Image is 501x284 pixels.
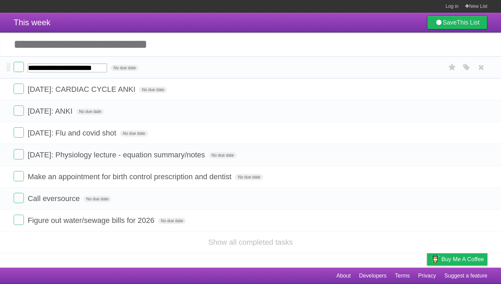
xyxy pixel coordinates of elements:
label: Done [14,84,24,94]
a: Buy me a coffee [427,253,487,266]
label: Done [14,62,24,72]
b: This List [457,19,480,26]
a: Developers [359,269,386,282]
label: Done [14,149,24,159]
span: No due date [76,109,104,115]
img: Buy me a coffee [430,253,440,265]
span: No due date [139,87,167,93]
span: Figure out water/sewage bills for 2026 [28,216,156,225]
span: No due date [111,65,138,71]
a: About [336,269,351,282]
label: Done [14,215,24,225]
a: Show all completed tasks [208,238,293,246]
a: Privacy [418,269,436,282]
a: SaveThis List [427,16,487,29]
span: Buy me a coffee [441,253,484,265]
span: Make an appointment for birth control prescription and dentist [28,172,233,181]
span: No due date [83,196,111,202]
span: This week [14,18,50,27]
span: [DATE]: Flu and covid shot [28,129,118,137]
span: Call eversource [28,194,81,203]
span: [DATE]: ANKI [28,107,74,115]
a: Suggest a feature [444,269,487,282]
span: [DATE]: CARDIAC CYCLE ANKI [28,85,137,94]
span: No due date [209,152,237,158]
label: Done [14,127,24,138]
span: No due date [235,174,263,180]
span: [DATE]: Physiology lecture - equation summary/notes [28,151,207,159]
a: Terms [395,269,410,282]
label: Star task [446,62,459,73]
span: No due date [120,130,148,137]
label: Done [14,171,24,181]
label: Done [14,193,24,203]
label: Done [14,105,24,116]
span: No due date [158,218,186,224]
